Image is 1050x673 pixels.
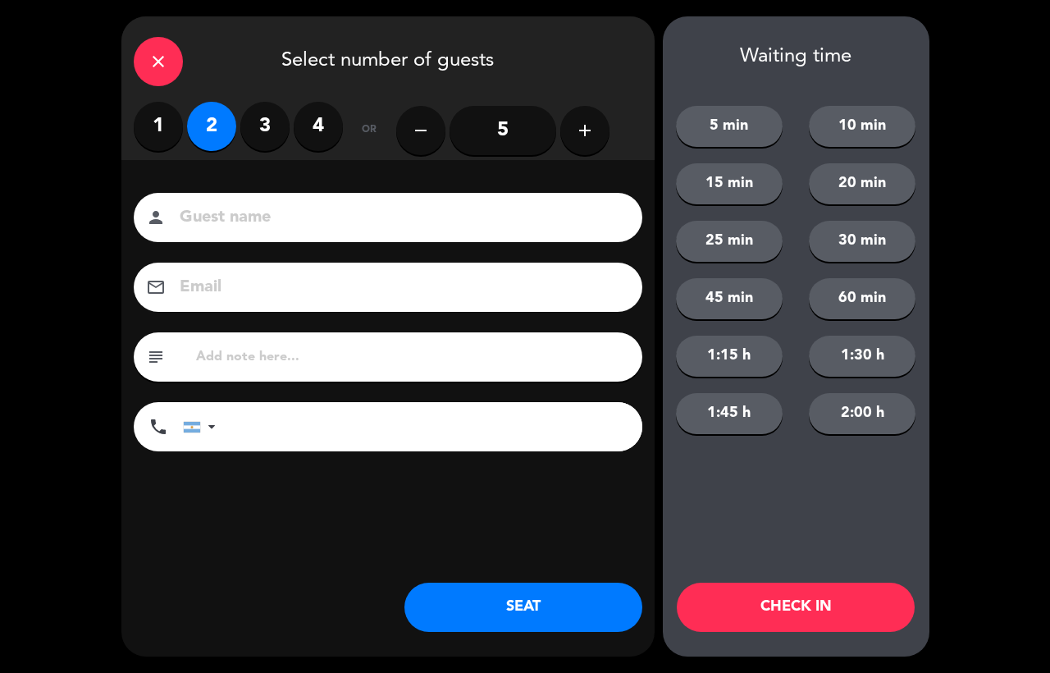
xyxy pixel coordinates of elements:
[146,277,166,297] i: email
[148,52,168,71] i: close
[676,163,783,204] button: 15 min
[677,583,915,632] button: CHECK IN
[146,347,166,367] i: subject
[187,102,236,151] label: 2
[809,106,915,147] button: 10 min
[676,278,783,319] button: 45 min
[676,221,783,262] button: 25 min
[809,393,915,434] button: 2:00 h
[404,583,642,632] button: SEAT
[663,45,929,69] div: Waiting time
[676,336,783,377] button: 1:15 h
[148,417,168,437] i: phone
[178,204,621,232] input: Guest name
[809,336,915,377] button: 1:30 h
[343,102,396,159] div: or
[134,102,183,151] label: 1
[178,273,621,302] input: Email
[184,403,221,451] div: Argentina: +54
[676,393,783,434] button: 1:45 h
[146,208,166,227] i: person
[676,106,783,147] button: 5 min
[560,106,609,155] button: add
[809,163,915,204] button: 20 min
[240,102,290,151] label: 3
[809,221,915,262] button: 30 min
[194,346,630,369] input: Add note here...
[809,278,915,319] button: 60 min
[294,102,343,151] label: 4
[121,16,655,102] div: Select number of guests
[396,106,445,155] button: remove
[575,121,595,140] i: add
[411,121,431,140] i: remove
